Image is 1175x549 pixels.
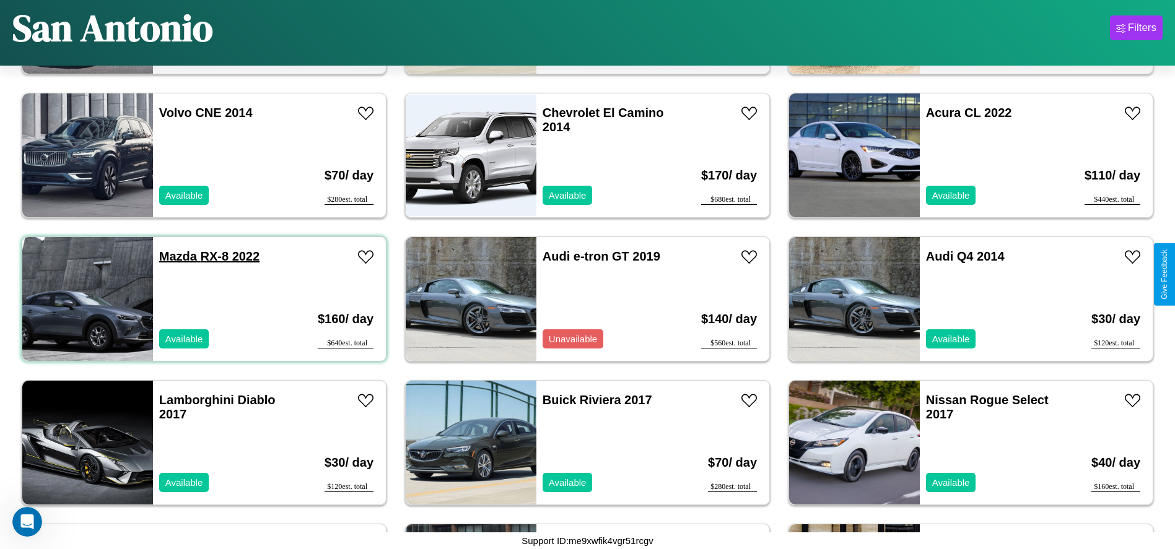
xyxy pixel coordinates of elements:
[12,2,213,53] h1: San Antonio
[708,443,757,482] h3: $ 70 / day
[549,474,587,491] p: Available
[165,474,203,491] p: Available
[1110,15,1163,40] button: Filters
[543,249,660,263] a: Audi e-tron GT 2019
[701,156,757,195] h3: $ 170 / day
[1091,482,1140,492] div: $ 160 est. total
[926,106,1012,119] a: Acura CL 2022
[932,331,970,347] p: Available
[1160,249,1169,300] div: Give Feedback
[325,482,373,492] div: $ 120 est. total
[1091,339,1140,348] div: $ 120 est. total
[543,106,664,134] a: Chevrolet El Camino 2014
[318,300,373,339] h3: $ 160 / day
[549,331,597,347] p: Unavailable
[1091,300,1140,339] h3: $ 30 / day
[1091,443,1140,482] h3: $ 40 / day
[701,300,757,339] h3: $ 140 / day
[926,393,1049,421] a: Nissan Rogue Select 2017
[708,482,757,492] div: $ 280 est. total
[165,331,203,347] p: Available
[543,393,652,407] a: Buick Riviera 2017
[12,507,42,537] iframe: Intercom live chat
[1085,156,1140,195] h3: $ 110 / day
[932,187,970,204] p: Available
[159,106,253,119] a: Volvo CNE 2014
[325,443,373,482] h3: $ 30 / day
[932,474,970,491] p: Available
[1085,195,1140,205] div: $ 440 est. total
[701,339,757,348] div: $ 560 est. total
[522,532,653,549] p: Support ID: me9xwfik4vgr51rcgv
[926,249,1005,263] a: Audi Q4 2014
[701,195,757,205] div: $ 680 est. total
[1128,22,1156,34] div: Filters
[549,187,587,204] p: Available
[159,249,260,263] a: Mazda RX-8 2022
[325,156,373,195] h3: $ 70 / day
[165,187,203,204] p: Available
[159,393,276,421] a: Lamborghini Diablo 2017
[318,339,373,348] div: $ 640 est. total
[325,195,373,205] div: $ 280 est. total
